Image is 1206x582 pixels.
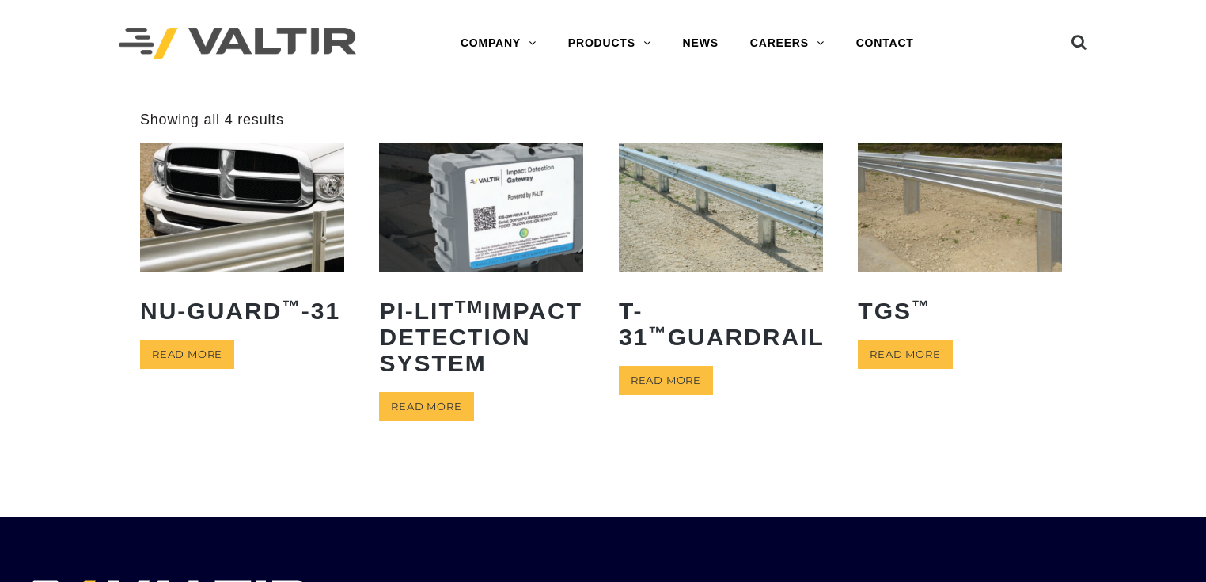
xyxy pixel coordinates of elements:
[858,286,1062,336] h2: TGS
[648,323,668,343] sup: ™
[140,143,344,335] a: NU-GUARD™-31
[858,340,952,369] a: Read more about “TGS™”
[119,28,356,60] img: Valtir
[379,286,583,388] h2: PI-LIT Impact Detection System
[667,28,734,59] a: NEWS
[619,366,713,395] a: Read more about “T-31™ Guardrail”
[552,28,667,59] a: PRODUCTS
[140,286,344,336] h2: NU-GUARD -31
[619,286,823,362] h2: T-31 Guardrail
[282,297,301,317] sup: ™
[912,297,931,317] sup: ™
[734,28,840,59] a: CAREERS
[840,28,930,59] a: CONTACT
[140,340,234,369] a: Read more about “NU-GUARD™-31”
[619,143,823,361] a: T-31™Guardrail
[379,143,583,387] a: PI-LITTMImpact Detection System
[140,111,284,129] p: Showing all 4 results
[455,297,484,317] sup: TM
[445,28,552,59] a: COMPANY
[379,392,473,421] a: Read more about “PI-LITTM Impact Detection System”
[858,143,1062,335] a: TGS™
